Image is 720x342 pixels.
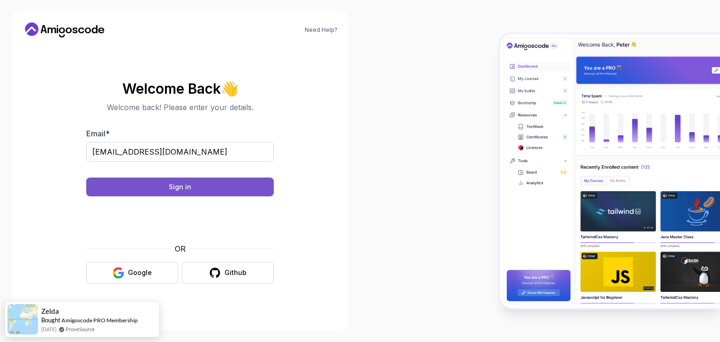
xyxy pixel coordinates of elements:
p: OR [175,243,186,254]
div: Sign in [169,182,191,192]
p: Welcome back! Please enter your details. [86,102,274,113]
div: Github [225,268,247,277]
a: Amigoscode PRO Membership [61,317,138,324]
span: 👋 [221,81,238,96]
div: Google [128,268,152,277]
span: Bought [41,316,60,324]
iframe: Widget containing checkbox for hCaptcha security challenge [109,202,251,238]
span: Zelda [41,307,59,315]
button: Sign in [86,178,274,196]
a: ProveSource [66,325,95,333]
h2: Welcome Back [86,81,274,96]
button: Google [86,262,178,284]
a: Home link [22,22,107,37]
button: Github [182,262,274,284]
a: Need Help? [305,26,337,34]
img: provesource social proof notification image [7,304,38,335]
img: Amigoscode Dashboard [500,34,720,308]
span: [DATE] [41,325,56,333]
label: Email * [86,129,110,138]
input: Enter your email [86,142,274,162]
